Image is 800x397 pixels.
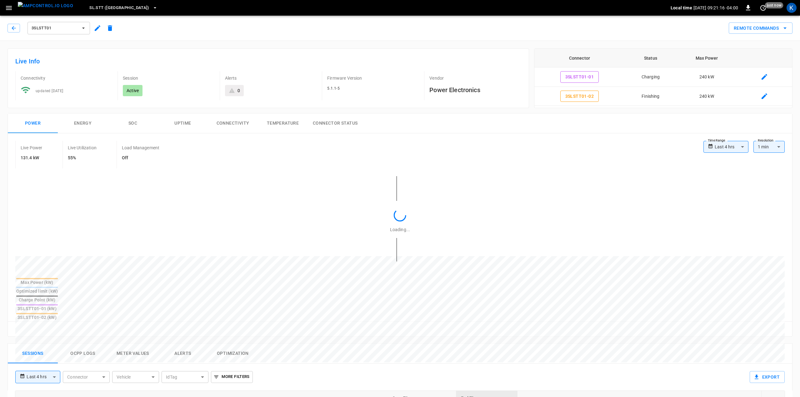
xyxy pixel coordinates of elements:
[624,67,677,87] td: Charging
[624,87,677,106] td: Finishing
[729,22,792,34] button: Remote Commands
[32,25,78,32] span: 3SLSTT01
[108,113,158,133] button: SOC
[390,227,410,232] span: Loading...
[122,155,159,161] h6: Off
[108,344,158,364] button: Meter Values
[18,2,73,10] img: ampcontrol.io logo
[8,344,58,364] button: Sessions
[21,155,42,161] h6: 131.4 kW
[750,371,785,383] button: Export
[225,75,317,81] p: Alerts
[127,87,139,94] p: Active
[27,371,60,383] div: Last 4 hrs
[237,87,240,94] div: 0
[729,22,792,34] div: remote commands options
[27,22,90,34] button: 3SLSTT01
[122,145,159,151] p: Load Management
[36,89,63,93] span: updated [DATE]
[58,113,108,133] button: Energy
[534,49,624,67] th: Connector
[8,113,58,133] button: Power
[258,113,308,133] button: Temperature
[89,4,149,12] span: SL.STT ([GEOGRAPHIC_DATA])
[677,67,737,87] td: 240 kW
[327,75,419,81] p: Firmware Version
[560,91,599,102] button: 3SLSTT01-02
[87,2,160,14] button: SL.STT ([GEOGRAPHIC_DATA])
[68,155,97,161] h6: 55%
[68,145,97,151] p: Live Utilization
[123,75,215,81] p: Session
[208,113,258,133] button: Connectivity
[715,141,748,153] div: Last 4 hrs
[158,344,208,364] button: Alerts
[429,75,521,81] p: Vendor
[21,75,112,81] p: Connectivity
[765,2,783,8] span: just now
[308,113,362,133] button: Connector Status
[758,138,773,143] label: Resolution
[753,141,785,153] div: 1 min
[787,3,797,13] div: profile-icon
[327,86,340,91] span: 5.1.1-5
[677,87,737,106] td: 240 kW
[208,344,258,364] button: Optimization
[693,5,738,11] p: [DATE] 09:21:16 -04:00
[708,138,725,143] label: Time Range
[21,145,42,151] p: Live Power
[624,49,677,67] th: Status
[158,113,208,133] button: Uptime
[211,371,252,383] button: More Filters
[15,56,521,66] h6: Live Info
[671,5,692,11] p: Local time
[758,3,768,13] button: set refresh interval
[429,85,521,95] h6: Power Electronics
[560,71,599,83] button: 3SLSTT01-01
[677,49,737,67] th: Max Power
[58,344,108,364] button: Ocpp logs
[534,49,792,106] table: connector table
